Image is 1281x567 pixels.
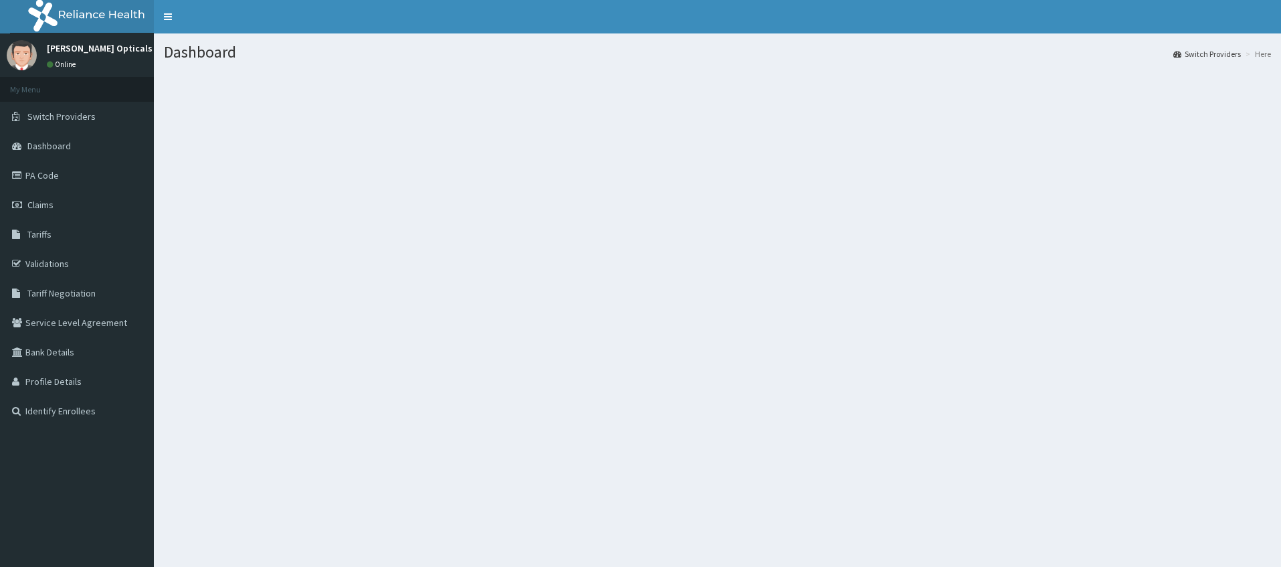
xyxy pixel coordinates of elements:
[1242,48,1271,60] li: Here
[47,44,153,53] p: [PERSON_NAME] Opticals
[27,287,96,299] span: Tariff Negotiation
[27,228,52,240] span: Tariffs
[1173,48,1241,60] a: Switch Providers
[164,44,1271,61] h1: Dashboard
[27,199,54,211] span: Claims
[47,60,79,69] a: Online
[7,40,37,70] img: User Image
[27,110,96,123] span: Switch Providers
[27,140,71,152] span: Dashboard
